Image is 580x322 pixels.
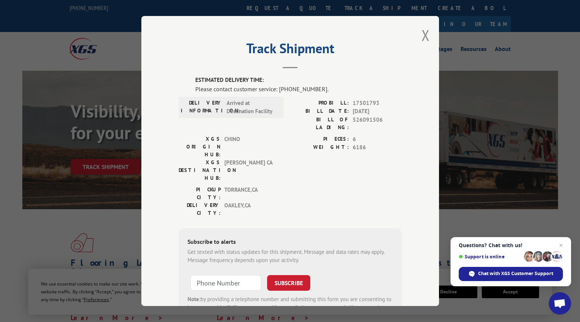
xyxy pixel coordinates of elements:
span: 526091506 [353,116,402,131]
label: PIECES: [290,135,349,144]
span: 6 [353,135,402,144]
span: [DATE] [353,107,402,116]
label: DELIVERY INFORMATION: [181,99,223,116]
span: Questions? Chat with us! [459,242,563,248]
span: 6186 [353,143,402,152]
a: Open chat [549,292,571,315]
span: OAKLEY , CA [224,201,275,217]
span: Support is online [459,254,521,259]
span: 17501793 [353,99,402,108]
span: [PERSON_NAME] CA [224,159,275,182]
button: Close modal [422,25,430,45]
div: Subscribe to alerts [188,237,393,248]
label: XGS DESTINATION HUB: [179,159,221,182]
span: Arrived at Destination Facility [227,99,277,116]
span: Chat with XGS Customer Support [459,267,563,281]
div: Please contact customer service: [PHONE_NUMBER]. [195,85,402,93]
input: Phone Number [190,275,261,291]
span: TORRANCE , CA [224,186,275,201]
strong: Note: [188,296,201,303]
label: ESTIMATED DELIVERY TIME: [195,76,402,85]
label: BILL DATE: [290,107,349,116]
span: Chat with XGS Customer Support [478,270,553,277]
span: CHINO [224,135,275,159]
label: BILL OF LADING: [290,116,349,131]
div: Get texted with status updates for this shipment. Message and data rates may apply. Message frequ... [188,248,393,265]
label: WEIGHT: [290,143,349,152]
label: PROBILL: [290,99,349,108]
label: DELIVERY CITY: [179,201,221,217]
button: SUBSCRIBE [267,275,310,291]
label: PICKUP CITY: [179,186,221,201]
label: XGS ORIGIN HUB: [179,135,221,159]
h2: Track Shipment [179,43,402,57]
div: by providing a telephone number and submitting this form you are consenting to be contacted by SM... [188,295,393,321]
